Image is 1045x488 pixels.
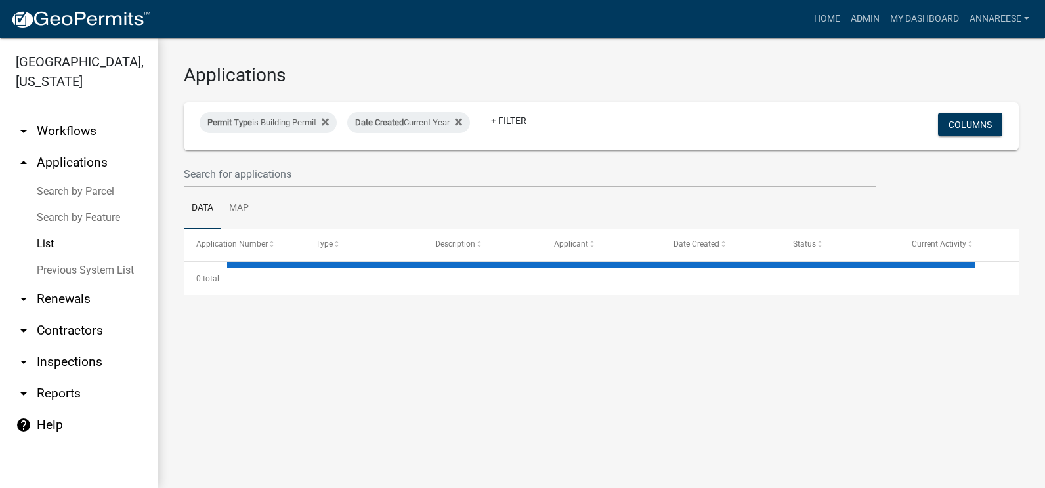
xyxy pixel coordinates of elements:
[480,109,537,132] a: + Filter
[845,7,885,31] a: Admin
[554,239,588,249] span: Applicant
[347,112,470,133] div: Current Year
[542,229,661,260] datatable-header-cell: Applicant
[184,64,1019,87] h3: Applications
[938,113,1002,136] button: Columns
[899,229,1019,260] datatable-header-cell: Current Activity
[16,155,32,171] i: arrow_drop_up
[809,7,845,31] a: Home
[16,123,32,139] i: arrow_drop_down
[16,417,32,433] i: help
[964,7,1034,31] a: annareese
[912,239,966,249] span: Current Activity
[16,323,32,338] i: arrow_drop_down
[885,7,964,31] a: My Dashboard
[316,239,333,249] span: Type
[196,239,268,249] span: Application Number
[673,239,719,249] span: Date Created
[184,188,221,230] a: Data
[207,117,252,127] span: Permit Type
[793,239,816,249] span: Status
[303,229,423,260] datatable-header-cell: Type
[200,112,337,133] div: is Building Permit
[184,161,876,188] input: Search for applications
[661,229,780,260] datatable-header-cell: Date Created
[355,117,404,127] span: Date Created
[16,386,32,401] i: arrow_drop_down
[16,291,32,307] i: arrow_drop_down
[780,229,900,260] datatable-header-cell: Status
[184,262,1019,295] div: 0 total
[422,229,542,260] datatable-header-cell: Description
[184,229,303,260] datatable-header-cell: Application Number
[16,354,32,370] i: arrow_drop_down
[435,239,475,249] span: Description
[221,188,257,230] a: Map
